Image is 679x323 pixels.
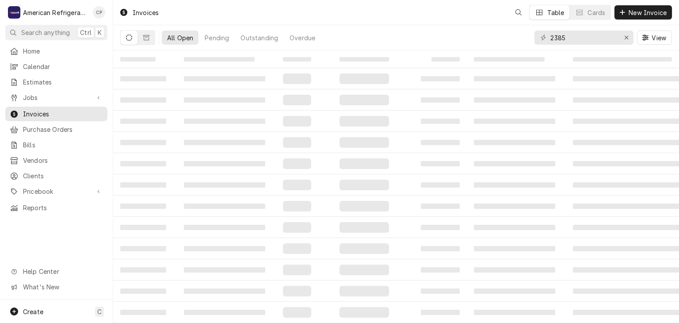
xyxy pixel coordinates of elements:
span: ‌ [184,225,265,230]
span: Invoices [23,109,103,119]
span: Pricebook [23,187,90,196]
span: Clients [23,171,103,181]
span: ‌ [339,307,389,318]
span: ‌ [120,182,166,188]
button: Open search [511,5,526,19]
span: ‌ [474,57,545,62]
span: ‌ [339,222,389,233]
span: ‌ [339,137,389,148]
a: Bills [5,138,107,152]
span: ‌ [283,286,311,296]
span: ‌ [283,73,311,84]
span: ‌ [339,95,389,105]
span: What's New [23,282,102,292]
span: ‌ [283,307,311,318]
div: A [8,6,20,19]
span: ‌ [421,310,460,315]
span: Jobs [23,93,90,102]
span: ‌ [474,76,555,81]
span: Ctrl [80,28,92,37]
span: ‌ [474,310,555,315]
span: ‌ [474,182,555,188]
span: ‌ [184,310,265,315]
a: Vendors [5,153,107,168]
span: ‌ [339,286,389,296]
span: ‌ [421,140,460,145]
div: Cards [587,8,605,17]
span: ‌ [421,204,460,209]
span: ‌ [283,243,311,254]
span: ‌ [120,119,166,124]
div: All Open [167,33,193,42]
span: ‌ [421,225,460,230]
span: ‌ [120,140,166,145]
span: ‌ [283,137,311,148]
span: ‌ [339,116,389,127]
span: ‌ [421,119,460,124]
span: Estimates [23,77,103,87]
button: Search anythingCtrlK [5,25,107,40]
span: ‌ [184,288,265,294]
button: Erase input [619,31,633,45]
span: ‌ [339,73,389,84]
input: Keyword search [550,31,617,45]
table: All Open Invoices List Loading [113,50,679,323]
span: ‌ [283,222,311,233]
a: Go to Pricebook [5,184,107,199]
a: Estimates [5,75,107,89]
span: ‌ [339,201,389,211]
span: ‌ [474,225,555,230]
span: ‌ [339,265,389,275]
span: ‌ [184,119,265,124]
span: ‌ [339,243,389,254]
span: ‌ [421,97,460,103]
span: ‌ [339,57,389,62]
span: Calendar [23,62,103,71]
span: ‌ [339,180,389,190]
div: Overdue [290,33,315,42]
span: ‌ [283,201,311,211]
span: ‌ [120,97,166,103]
span: ‌ [283,95,311,105]
span: ‌ [474,246,555,251]
span: ‌ [184,246,265,251]
span: ‌ [184,76,265,81]
div: American Refrigeration LLC [23,8,88,17]
a: Invoices [5,107,107,121]
a: Reports [5,200,107,215]
span: ‌ [120,288,166,294]
span: ‌ [421,182,460,188]
span: ‌ [120,225,166,230]
a: Purchase Orders [5,122,107,137]
a: Calendar [5,59,107,74]
span: View [650,33,668,42]
button: View [637,31,672,45]
span: New Invoice [627,8,668,17]
span: ‌ [120,204,166,209]
span: ‌ [339,158,389,169]
span: ‌ [120,267,166,273]
span: ‌ [474,161,555,166]
span: ‌ [184,57,255,62]
span: ‌ [474,119,555,124]
span: Reports [23,203,103,212]
span: ‌ [184,267,265,273]
span: ‌ [184,204,265,209]
div: Cordel Pyle's Avatar [93,6,105,19]
span: ‌ [421,267,460,273]
a: Go to Help Center [5,264,107,279]
span: ‌ [474,288,555,294]
span: ‌ [283,158,311,169]
span: K [98,28,102,37]
span: ‌ [283,57,311,62]
div: Table [547,8,565,17]
div: American Refrigeration LLC's Avatar [8,6,20,19]
div: Outstanding [240,33,278,42]
span: ‌ [573,57,672,62]
span: Help Center [23,267,102,276]
span: ‌ [431,57,460,62]
span: ‌ [474,267,555,273]
span: ‌ [283,265,311,275]
span: ‌ [421,246,460,251]
span: ‌ [474,97,555,103]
